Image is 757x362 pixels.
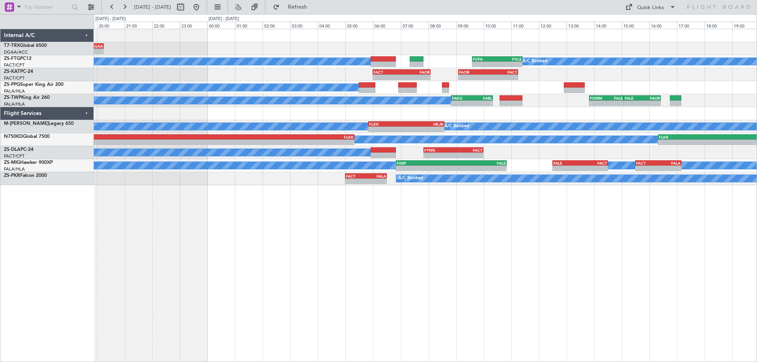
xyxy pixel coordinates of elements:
div: - [453,153,483,158]
div: EGSS [31,135,192,139]
span: ZS-PKR [4,173,20,178]
div: FLKK [192,135,354,139]
div: - [473,62,497,67]
div: Quick Links [637,4,664,12]
div: 17:00 [677,22,705,29]
div: FACT [453,148,483,152]
div: 12:00 [539,22,567,29]
div: - [636,166,658,171]
button: Refresh [269,1,317,13]
div: - [451,166,505,171]
span: ZS-DLA [4,147,21,152]
div: 00:00 [207,22,235,29]
div: - [497,62,522,67]
a: T7-TRXGlobal 6500 [4,43,47,48]
div: 21:00 [125,22,152,29]
div: - [397,166,451,171]
div: FALE [553,161,580,165]
div: FAKG [452,96,472,100]
div: FXMM [590,96,606,100]
div: - [369,127,406,132]
div: 02:00 [263,22,290,29]
div: FIMP [397,161,451,165]
span: M-[PERSON_NAME] [4,121,48,126]
div: FABL [472,96,492,100]
div: 10:00 [484,22,511,29]
button: Quick Links [621,1,680,13]
div: 03:00 [290,22,318,29]
div: 05:00 [345,22,373,29]
div: - [402,75,430,80]
div: FVLS [497,57,522,61]
span: ZS-MIG [4,160,20,165]
a: FACT/CPT [4,75,24,81]
div: FACT [373,70,401,74]
div: FALA [658,161,681,165]
span: ZS-TWP [4,95,21,100]
div: 15:00 [622,22,649,29]
div: - [553,166,580,171]
div: - [625,101,642,106]
div: 20:00 [97,22,125,29]
div: FVFA [473,57,497,61]
a: DGAA/ACC [4,49,28,55]
div: - [580,166,607,171]
div: FALE [451,161,505,165]
a: ZS-KATPC-24 [4,69,33,74]
div: - [373,75,401,80]
a: N750KDGlobal 7500 [4,134,50,139]
div: - [606,101,623,106]
div: FACT [346,174,366,178]
div: 13:00 [567,22,594,29]
div: HKJK [406,122,444,126]
div: - [192,140,354,145]
a: ZS-FTGPC12 [4,56,32,61]
a: FALA/HLA [4,166,25,172]
div: FACT [488,70,517,74]
div: FALE [606,96,623,100]
div: 18:00 [705,22,732,29]
div: FLKK [369,122,406,126]
div: 08:00 [429,22,456,29]
div: - [31,140,192,145]
div: - [346,179,366,184]
a: ZS-DLAPC-24 [4,147,34,152]
div: A/C Booked [444,121,469,132]
div: - [642,101,660,106]
span: T7-TRX [4,43,20,48]
span: ZS-FTG [4,56,20,61]
div: 04:00 [318,22,345,29]
div: - [488,75,517,80]
div: FALE [625,96,642,100]
div: - [658,166,681,171]
a: M-[PERSON_NAME]Legacy 650 [4,121,74,126]
div: 11:00 [511,22,539,29]
a: FACT/CPT [4,153,24,159]
div: 07:00 [401,22,429,29]
a: ZS-MIGHawker 900XP [4,160,53,165]
div: - [459,75,488,80]
a: ZS-PKRFalcon 2000 [4,173,47,178]
div: 14:00 [594,22,622,29]
div: FALA [366,174,386,178]
div: - [452,101,472,106]
a: FALA/HLA [4,101,25,107]
div: 16:00 [649,22,677,29]
div: - [590,101,606,106]
div: A/C Booked [398,173,423,184]
span: ZS-PPG [4,82,20,87]
span: ZS-KAT [4,69,20,74]
div: 23:00 [180,22,207,29]
div: 01:00 [235,22,263,29]
div: FAOR [642,96,660,100]
div: FYWE [424,148,453,152]
div: 06:00 [373,22,401,29]
div: - [424,153,453,158]
a: ZS-PPGSuper King Air 200 [4,82,63,87]
div: DGAA [15,44,103,48]
div: [DATE] - [DATE] [95,16,126,22]
div: FACT [636,161,658,165]
div: - [472,101,492,106]
a: FALA/HLA [4,88,25,94]
div: [DATE] - [DATE] [209,16,239,22]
